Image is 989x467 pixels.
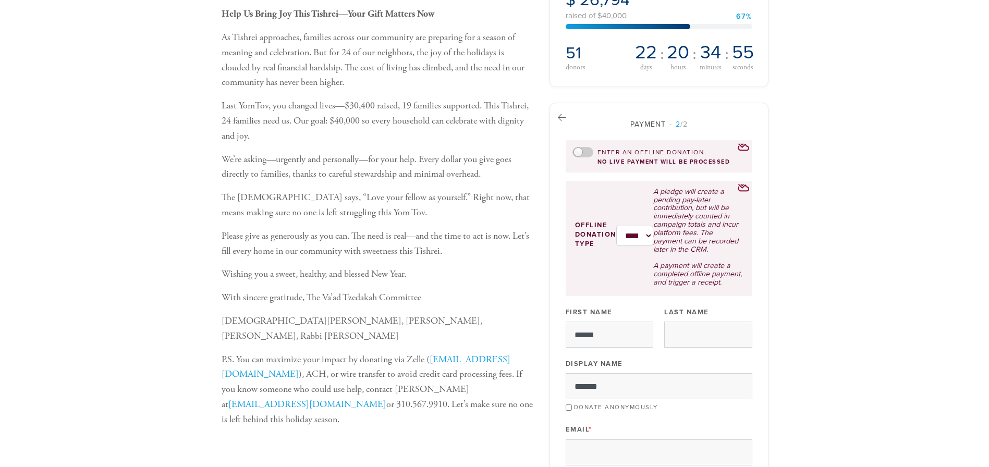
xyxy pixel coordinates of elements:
p: Please give as generously as you can. The need is real—and the time to act is now. Let’s fill eve... [222,229,533,259]
span: minutes [700,64,721,71]
span: 22 [635,43,657,62]
span: : [660,46,664,63]
span: 34 [700,43,721,62]
p: A payment will create a completed offline payment, and trigger a receipt. [653,262,742,287]
p: Wishing you a sweet, healthy, and blessed New Year. [222,267,533,282]
span: /2 [669,120,688,129]
span: seconds [732,64,753,71]
p: We’re asking—urgently and personally—for your help. Every dollar you give goes directly to famili... [222,152,533,182]
div: 67% [736,13,752,20]
label: Enter an offline donation [597,148,704,157]
label: Donate Anonymously [574,403,658,411]
b: Help Us Bring Joy This Tishrei—Your Gift Matters Now [222,8,434,20]
h2: 51 [566,43,630,63]
span: hours [670,64,686,71]
p: Last YomTov, you changed lives—$30,400 raised, 19 families supported. This Tishrei, 24 families n... [222,99,533,143]
p: P.S. You can maximize your impact by donating via Zelle ( ), ACH, or wire transfer to avoid credi... [222,352,533,427]
span: 2 [676,120,680,129]
span: : [725,46,729,63]
label: Offline donation type [575,220,616,249]
label: Last Name [664,308,709,317]
span: This field is required. [589,425,592,434]
p: As Tishrei approaches, families across our community are preparing for a season of meaning and ce... [222,30,533,90]
div: no live payment will be processed [572,158,746,165]
label: Email [566,425,592,434]
label: Display Name [566,359,623,368]
span: : [692,46,697,63]
span: 20 [667,43,689,62]
span: days [640,64,652,71]
div: raised of $40,000 [566,12,752,20]
span: 55 [732,43,754,62]
label: First Name [566,308,613,317]
div: donors [566,64,630,71]
p: With sincere gratitude, The Va’ad Tzedakah Committee [222,290,533,305]
p: [DEMOGRAPHIC_DATA][PERSON_NAME], [PERSON_NAME], [PERSON_NAME], Rabbi [PERSON_NAME] [222,314,533,344]
a: [EMAIL_ADDRESS][DOMAIN_NAME] [228,398,386,410]
div: Payment [566,119,752,130]
p: A pledge will create a pending pay-later contribution, but will be immediately counted in campaig... [653,188,742,254]
p: The [DEMOGRAPHIC_DATA] says, “Love your fellow as yourself.” Right now, that means making sure no... [222,190,533,220]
